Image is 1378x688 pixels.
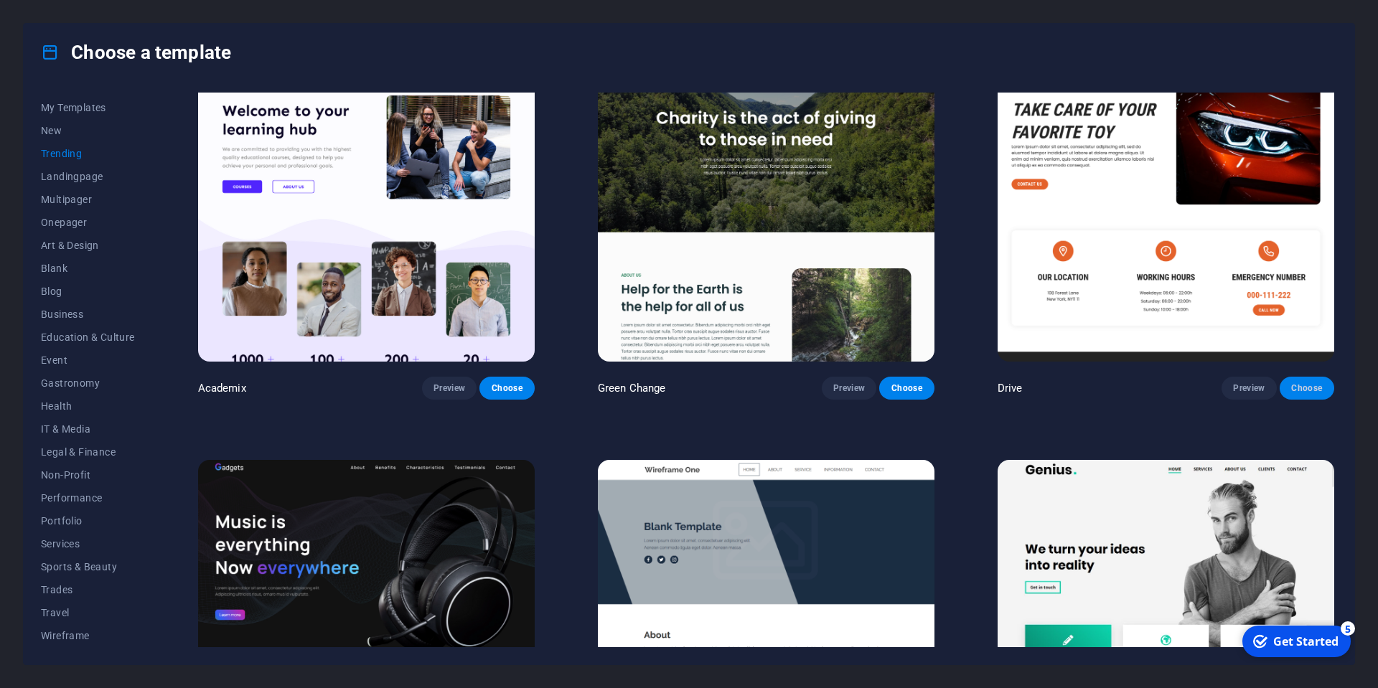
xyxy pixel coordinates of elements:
button: Gastronomy [41,372,135,395]
span: IT & Media [41,423,135,435]
button: Event [41,349,135,372]
span: Sports & Beauty [41,561,135,572]
button: Art & Design [41,234,135,257]
button: Sports & Beauty [41,555,135,578]
button: Health [41,395,135,418]
span: Performance [41,492,135,504]
span: Blog [41,286,135,297]
button: Landingpage [41,165,135,188]
button: Non-Profit [41,463,135,486]
span: Health [41,400,135,412]
span: My Templates [41,102,135,113]
p: Academix [198,381,246,395]
button: Services [41,532,135,555]
button: Education & Culture [41,326,135,349]
span: Business [41,308,135,320]
button: Blog [41,280,135,303]
button: Portfolio [41,509,135,532]
span: Services [41,538,135,550]
button: Choose [479,377,534,400]
div: 5 [106,1,121,16]
button: IT & Media [41,418,135,440]
span: Gastronomy [41,377,135,389]
button: Choose [1280,377,1334,400]
button: Performance [41,486,135,509]
span: Event [41,354,135,366]
span: Onepager [41,217,135,228]
button: Business [41,303,135,326]
button: Choose [879,377,934,400]
span: Preview [433,382,465,394]
button: Trending [41,142,135,165]
span: New [41,125,135,136]
span: Preview [1233,382,1265,394]
span: Landingpage [41,171,135,182]
button: Preview [1222,377,1276,400]
button: Preview [422,377,477,400]
span: Travel [41,607,135,618]
button: Wireframe [41,624,135,647]
button: Multipager [41,188,135,211]
button: Trades [41,578,135,601]
span: Portfolio [41,515,135,527]
div: Get Started [39,14,104,29]
span: Choose [891,382,922,394]
button: Legal & Finance [41,440,135,463]
button: Travel [41,601,135,624]
button: Blank [41,257,135,280]
img: Drive [998,51,1334,361]
span: Trades [41,584,135,595]
button: Onepager [41,211,135,234]
img: Academix [198,51,535,361]
button: New [41,119,135,142]
span: Non-Profit [41,469,135,481]
span: Choose [491,382,522,394]
span: Wireframe [41,630,135,641]
button: Preview [822,377,876,400]
span: Trending [41,148,135,159]
span: Art & Design [41,240,135,251]
h4: Choose a template [41,41,231,64]
div: Get Started 5 items remaining, 0% complete [8,6,116,37]
button: My Templates [41,96,135,119]
span: Choose [1291,382,1323,394]
span: Preview [833,382,865,394]
span: Multipager [41,194,135,205]
span: Education & Culture [41,331,135,343]
img: Green Change [598,51,934,361]
p: Drive [998,381,1023,395]
p: Green Change [598,381,666,395]
span: Legal & Finance [41,446,135,458]
span: Blank [41,263,135,274]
